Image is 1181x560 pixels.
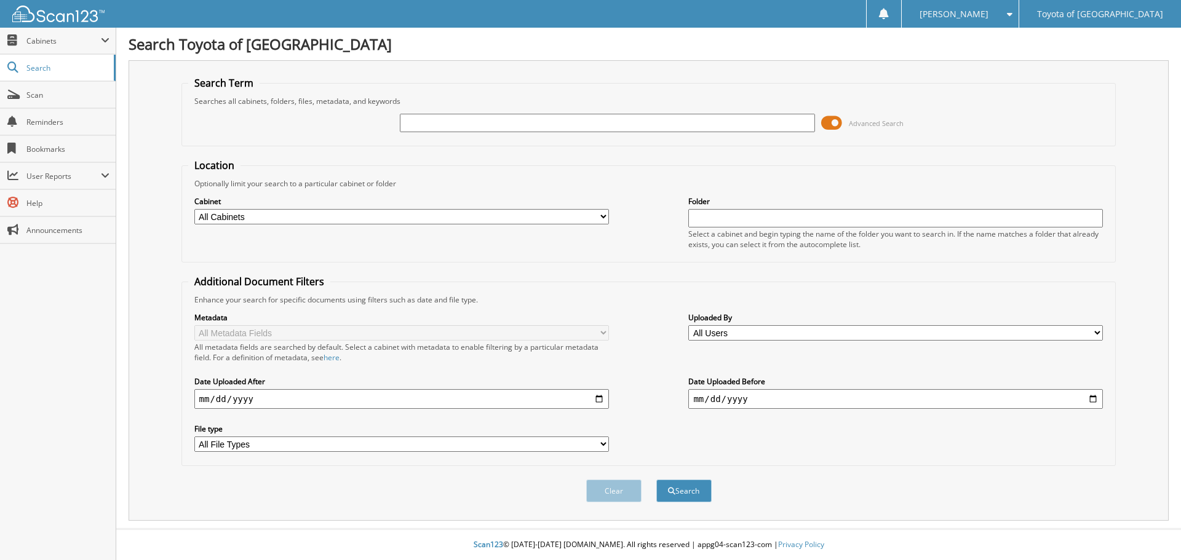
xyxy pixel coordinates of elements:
input: start [194,389,609,409]
span: Help [26,198,109,208]
span: Toyota of [GEOGRAPHIC_DATA] [1037,10,1163,18]
div: © [DATE]-[DATE] [DOMAIN_NAME]. All rights reserved | appg04-scan123-com | [116,530,1181,560]
label: Uploaded By [688,312,1103,323]
span: Advanced Search [849,119,904,128]
span: Scan123 [474,539,503,550]
span: Scan [26,90,109,100]
label: Metadata [194,312,609,323]
label: Date Uploaded Before [688,376,1103,387]
label: File type [194,424,609,434]
span: [PERSON_NAME] [920,10,988,18]
button: Search [656,479,712,502]
span: User Reports [26,171,101,181]
div: All metadata fields are searched by default. Select a cabinet with metadata to enable filtering b... [194,342,609,363]
label: Folder [688,196,1103,207]
legend: Additional Document Filters [188,275,330,288]
legend: Search Term [188,76,260,90]
h1: Search Toyota of [GEOGRAPHIC_DATA] [129,34,1169,54]
div: Select a cabinet and begin typing the name of the folder you want to search in. If the name match... [688,229,1103,250]
legend: Location [188,159,241,172]
span: Cabinets [26,36,101,46]
div: Optionally limit your search to a particular cabinet or folder [188,178,1110,189]
div: Enhance your search for specific documents using filters such as date and file type. [188,294,1110,305]
button: Clear [586,479,642,502]
label: Date Uploaded After [194,376,609,387]
span: Bookmarks [26,144,109,154]
a: Privacy Policy [778,539,824,550]
span: Announcements [26,225,109,235]
img: scan123-logo-white.svg [12,6,105,22]
span: Reminders [26,117,109,127]
label: Cabinet [194,196,609,207]
input: end [688,389,1103,409]
span: Search [26,63,108,73]
div: Searches all cabinets, folders, files, metadata, and keywords [188,96,1110,106]
a: here [324,352,340,363]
